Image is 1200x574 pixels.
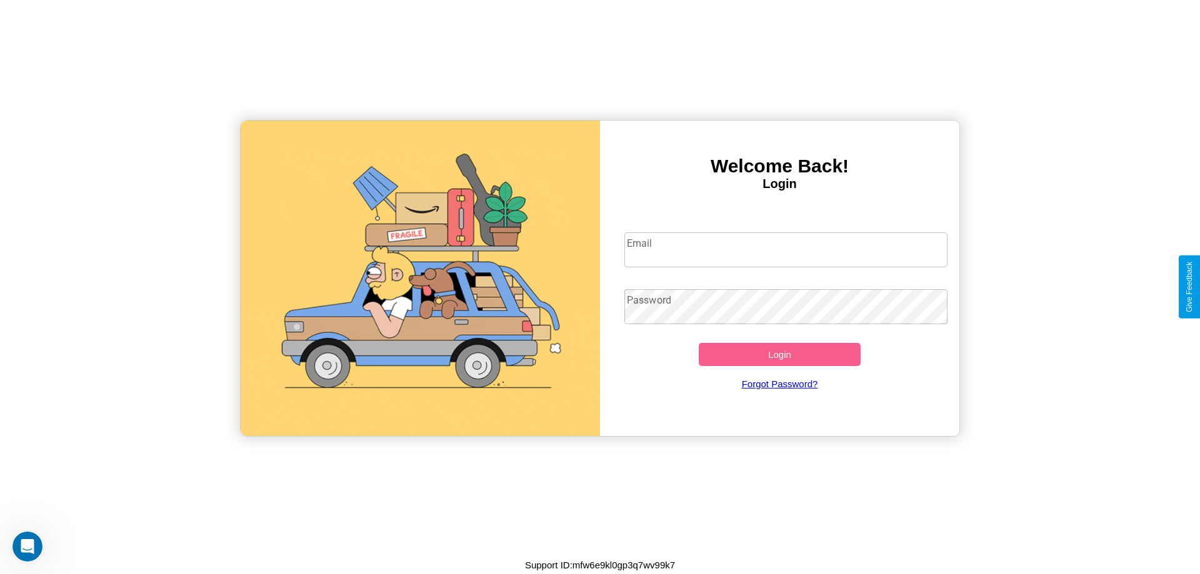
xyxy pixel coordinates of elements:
[525,557,675,573] p: Support ID: mfw6e9kl0gp3q7wv99k7
[618,366,942,402] a: Forgot Password?
[600,156,959,177] h3: Welcome Back!
[699,343,861,366] button: Login
[1185,262,1194,312] div: Give Feedback
[600,177,959,191] h4: Login
[241,121,600,436] img: gif
[12,532,42,562] iframe: Intercom live chat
